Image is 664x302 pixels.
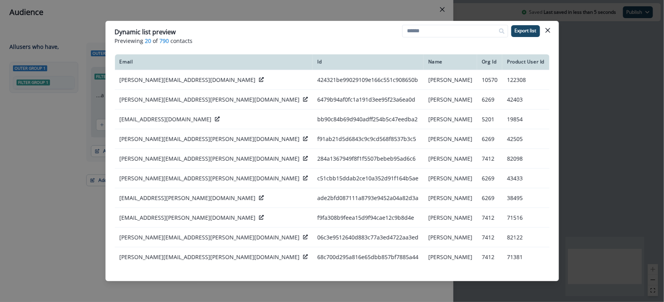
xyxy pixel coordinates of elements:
td: f9fa308b9feea15d9f94cae12c9b8d4e [313,208,424,228]
td: c51cbb15ddab2ce10a352d91f164b5ae [313,169,424,188]
div: Email [120,59,308,65]
td: 71381 [502,247,549,267]
p: [PERSON_NAME][EMAIL_ADDRESS][PERSON_NAME][DOMAIN_NAME] [120,135,300,143]
td: [PERSON_NAME] [424,129,477,149]
div: Id [317,59,419,65]
td: 71516 [502,208,549,228]
td: 43433 [502,169,549,188]
p: [PERSON_NAME][EMAIL_ADDRESS][PERSON_NAME][DOMAIN_NAME] [120,233,300,241]
div: Name [428,59,472,65]
td: 82122 [502,228,549,247]
p: [EMAIL_ADDRESS][PERSON_NAME][DOMAIN_NAME] [120,214,256,222]
td: 6269 [477,90,502,109]
td: 424321be99029109e166c551c908650b [313,70,424,90]
td: 122308 [502,70,549,90]
span: 20 [145,37,152,45]
td: [PERSON_NAME] [424,188,477,208]
p: [PERSON_NAME][EMAIL_ADDRESS][PERSON_NAME][DOMAIN_NAME] [120,174,300,182]
p: [PERSON_NAME][EMAIL_ADDRESS][DOMAIN_NAME] [120,76,256,84]
td: [PERSON_NAME] [424,90,477,109]
td: 7412 [477,247,502,267]
td: 5201 [477,109,502,129]
td: 7412 [477,149,502,169]
td: 6269 [477,129,502,149]
p: [EMAIL_ADDRESS][PERSON_NAME][DOMAIN_NAME] [120,194,256,202]
td: 7412 [477,228,502,247]
p: [EMAIL_ADDRESS][DOMAIN_NAME] [120,115,212,123]
td: 38495 [502,188,549,208]
p: Export list [515,28,536,33]
td: 6479b94af0fc1a191d3ee95f23a6ea0d [313,90,424,109]
p: [PERSON_NAME][EMAIL_ADDRESS][PERSON_NAME][DOMAIN_NAME] [120,155,300,163]
td: ade2bfd087111a8793e9452a04a82d3a [313,188,424,208]
p: [PERSON_NAME][EMAIL_ADDRESS][PERSON_NAME][DOMAIN_NAME] [120,253,300,261]
td: 68c700d295a816e65dbb857bf7885a44 [313,247,424,267]
span: 790 [160,37,169,45]
td: 06c3e9512640d883c77a3ed4722aa3ed [313,228,424,247]
p: Dynamic list preview [115,27,176,37]
td: 6269 [477,169,502,188]
td: f91ab21d5d6843c9c9cd568f8537b3c5 [313,129,424,149]
button: Export list [511,25,540,37]
td: 82098 [502,149,549,169]
td: [PERSON_NAME] [424,109,477,129]
td: 19854 [502,109,549,129]
td: 284a1367949f8f1f5507bebeb95ad6c6 [313,149,424,169]
td: [PERSON_NAME] [424,169,477,188]
td: 42403 [502,90,549,109]
p: [PERSON_NAME][EMAIL_ADDRESS][PERSON_NAME][DOMAIN_NAME] [120,96,300,104]
td: [PERSON_NAME] [424,247,477,267]
p: Previewing of contacts [115,37,549,45]
td: 6269 [477,188,502,208]
td: bb90c84b69d940adff254b5c47eedba2 [313,109,424,129]
button: Close [542,24,554,37]
td: 10570 [477,70,502,90]
td: [PERSON_NAME] [424,70,477,90]
div: Org Id [482,59,498,65]
div: Product User Id [507,59,544,65]
td: 42505 [502,129,549,149]
td: [PERSON_NAME] [424,149,477,169]
td: [PERSON_NAME] [424,208,477,228]
td: [PERSON_NAME] [424,228,477,247]
td: 7412 [477,208,502,228]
